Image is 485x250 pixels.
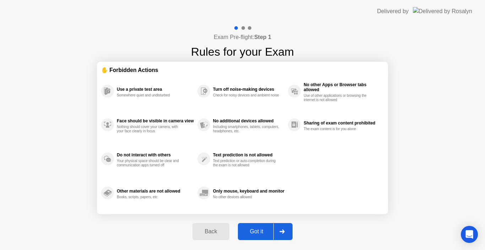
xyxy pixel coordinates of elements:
[213,118,284,123] div: No additional devices allowed
[192,223,229,240] button: Back
[213,87,284,92] div: Turn off noise-making devices
[304,121,380,126] div: Sharing of exam content prohibited
[117,87,194,92] div: Use a private test area
[101,66,384,74] div: ✋ Forbidden Actions
[304,94,371,102] div: Use of other applications or browsing the internet is not allowed
[413,7,472,15] img: Delivered by Rosalyn
[254,34,271,40] b: Step 1
[117,118,194,123] div: Face should be visible in camera view
[240,228,273,235] div: Got it
[213,159,280,167] div: Text prediction or auto-completion during the exam is not allowed
[117,125,184,133] div: Nothing should cover your camera, with your face clearly in focus
[117,152,194,157] div: Do not interact with others
[377,7,409,16] div: Delivered by
[304,127,371,131] div: The exam content is for you alone
[213,152,284,157] div: Text prediction is not allowed
[461,226,478,243] div: Open Intercom Messenger
[238,223,293,240] button: Got it
[195,228,227,235] div: Back
[117,93,184,98] div: Somewhere quiet and undisturbed
[304,82,380,92] div: No other Apps or Browser tabs allowed
[213,125,280,133] div: Including smartphones, tablets, computers, headphones, etc.
[213,195,280,199] div: No other devices allowed
[213,189,284,194] div: Only mouse, keyboard and monitor
[191,43,294,60] h1: Rules for your Exam
[117,189,194,194] div: Other materials are not allowed
[117,159,184,167] div: Your physical space should be clear and communication apps turned off
[213,93,280,98] div: Check for noisy devices and ambient noise
[117,195,184,199] div: Books, scripts, papers, etc
[214,33,271,41] h4: Exam Pre-flight:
